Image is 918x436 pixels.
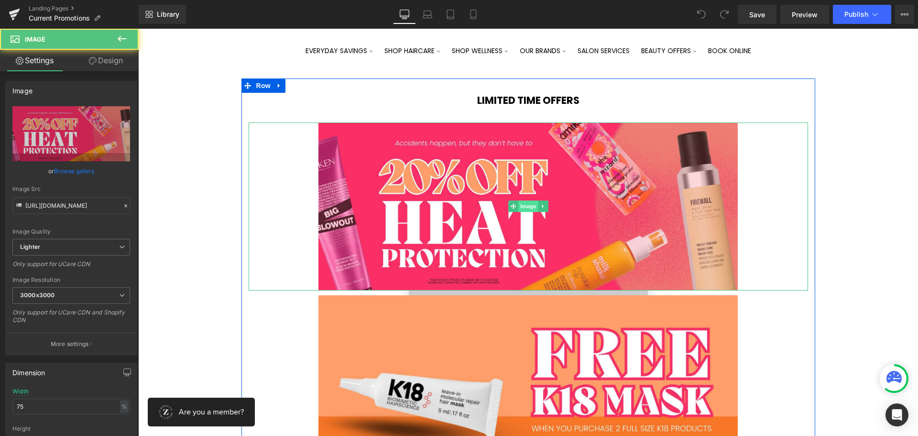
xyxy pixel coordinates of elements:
[120,400,129,413] div: %
[116,50,135,64] span: Row
[692,5,711,24] button: Undo
[25,35,45,43] span: Image
[162,13,240,31] summary: EVERYDAY SAVINGS
[439,5,462,24] a: Tablet
[895,5,914,24] button: More
[749,10,765,20] span: Save
[844,11,868,18] span: Publish
[12,260,130,274] div: Only support for UCare CDN
[54,163,95,179] a: Browse gallery
[12,186,130,192] div: Image Src
[12,81,33,95] div: Image
[416,5,439,24] a: Laptop
[462,5,485,24] a: Mobile
[314,17,364,27] span: SHOP WELLNESS
[29,5,139,12] a: Landing Pages
[503,17,553,27] span: BEAUTY OFFERS
[240,13,308,31] summary: SHOP HAIRCARE
[10,369,117,398] iframe: Button to open loyalty program pop-up
[439,17,492,27] span: SALON SERVICES
[12,197,130,214] input: Link
[833,5,891,24] button: Publish
[497,13,564,31] summary: BEAUTY OFFERS
[12,363,45,377] div: Dimension
[570,17,613,27] span: BOOK ONLINE
[29,14,90,22] span: Current Promotions
[339,65,441,78] strong: LIMITED TIME OFFERS
[12,309,130,330] div: Only support for UCare CDN and Shopify CDN
[139,5,186,24] a: New Library
[792,10,818,20] span: Preview
[885,403,908,426] div: Open Intercom Messenger
[20,243,40,250] b: Lighter
[20,291,55,299] b: 3000x3000
[393,5,416,24] a: Desktop
[380,172,400,183] span: Image
[400,172,410,183] a: Expand / Collapse
[167,17,229,27] span: EVERYDAY SAVINGS
[157,10,179,19] span: Library
[376,13,434,31] summary: OUR BRANDS
[382,17,422,27] span: OUR BRANDS
[71,50,141,71] a: Design
[12,166,130,176] div: or
[780,5,829,24] a: Preview
[308,13,376,31] summary: SHOP WELLNESS
[12,388,29,395] div: Width
[12,228,130,235] div: Image Quality
[434,13,497,31] a: SALON SERVICES
[715,5,734,24] button: Redo
[246,17,296,27] span: SHOP HAIRCARE
[12,277,130,283] div: Image Resolution
[51,340,89,348] p: More settings
[6,333,137,355] button: More settings
[12,399,130,414] input: auto
[12,425,130,432] div: Height
[135,50,147,64] a: Expand / Collapse
[564,13,619,31] a: BOOK ONLINE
